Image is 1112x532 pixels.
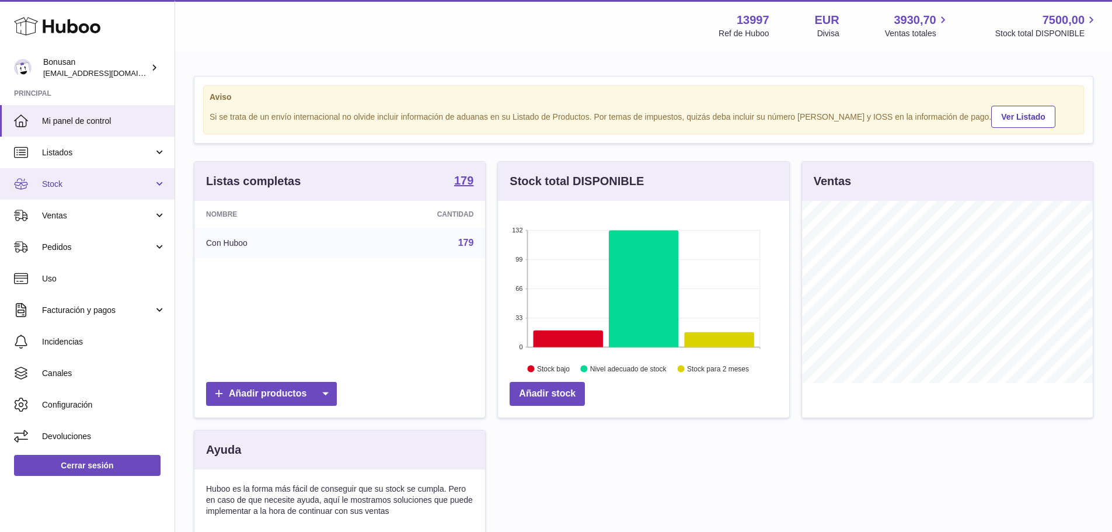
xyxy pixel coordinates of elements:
span: Incidencias [42,336,166,347]
text: 66 [516,285,523,292]
h3: Listas completas [206,173,301,189]
a: Añadir productos [206,382,337,406]
span: Uso [42,273,166,284]
a: Ver Listado [991,106,1055,128]
div: Ref de Huboo [719,28,769,39]
text: 132 [512,227,522,234]
strong: EUR [815,12,839,28]
div: Si se trata de un envío internacional no olvide incluir información de aduanas en su Listado de P... [210,104,1078,128]
a: 7500,00 Stock total DISPONIBLE [995,12,1098,39]
a: 179 [454,175,473,189]
strong: 179 [454,175,473,186]
td: Con Huboo [194,228,346,258]
h3: Ayuda [206,442,241,458]
span: Ventas totales [885,28,950,39]
th: Nombre [194,201,346,228]
p: Huboo es la forma más fácil de conseguir que su stock se cumpla. Pero en caso de que necesite ayu... [206,484,473,517]
span: Devoluciones [42,431,166,442]
span: 7500,00 [1043,12,1085,28]
text: 33 [516,314,523,321]
div: Divisa [817,28,839,39]
span: Canales [42,368,166,379]
div: Bonusan [43,57,148,79]
span: Stock [42,179,154,190]
span: Configuración [42,399,166,411]
a: Cerrar sesión [14,455,161,476]
span: Stock total DISPONIBLE [995,28,1098,39]
span: Ventas [42,210,154,221]
strong: 13997 [737,12,769,28]
a: 179 [458,238,474,248]
text: Nivel adecuado de stock [590,365,667,373]
text: Stock para 2 meses [687,365,749,373]
span: Facturación y pagos [42,305,154,316]
text: 99 [516,256,523,263]
h3: Stock total DISPONIBLE [510,173,644,189]
span: 3930,70 [894,12,936,28]
img: info@bonusan.es [14,59,32,77]
strong: Aviso [210,92,1078,103]
span: Mi panel de control [42,116,166,127]
text: Stock bajo [537,365,570,373]
th: Cantidad [346,201,486,228]
h3: Ventas [814,173,851,189]
span: Listados [42,147,154,158]
a: 3930,70 Ventas totales [885,12,950,39]
span: Pedidos [42,242,154,253]
span: [EMAIL_ADDRESS][DOMAIN_NAME] [43,68,172,78]
a: Añadir stock [510,382,585,406]
text: 0 [520,343,523,350]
